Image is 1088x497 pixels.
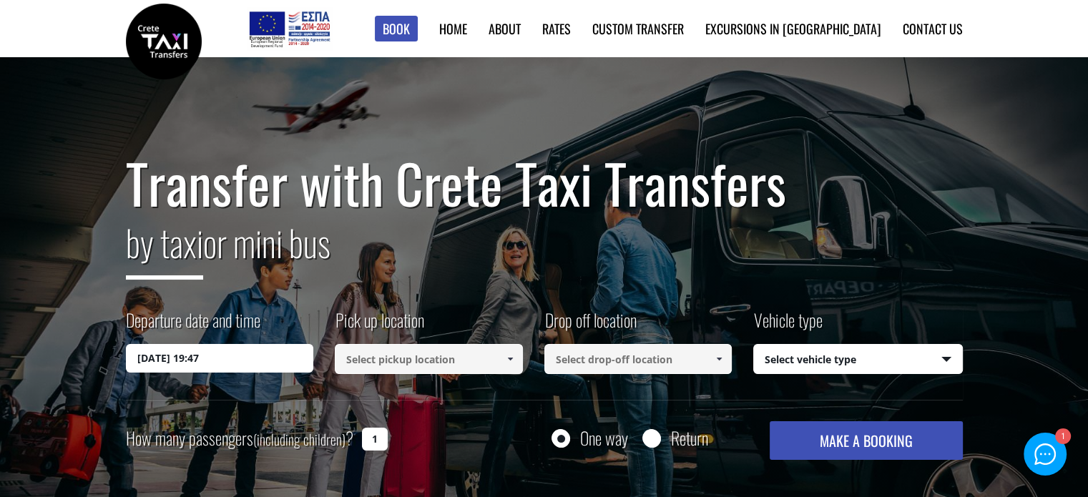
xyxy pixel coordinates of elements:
label: One way [580,429,628,447]
label: Return [671,429,708,447]
a: Custom Transfer [592,19,684,38]
span: by taxi [126,215,203,280]
a: Excursions in [GEOGRAPHIC_DATA] [705,19,881,38]
input: Select pickup location [335,344,523,374]
button: MAKE A BOOKING [770,421,962,460]
label: Vehicle type [753,307,823,344]
h2: or mini bus [126,213,963,290]
span: Select vehicle type [754,345,962,375]
label: Drop off location [544,307,637,344]
img: Crete Taxi Transfers | Safe Taxi Transfer Services from to Heraklion Airport, Chania Airport, Ret... [126,4,202,79]
a: Home [439,19,467,38]
a: Book [375,16,418,42]
h1: Transfer with Crete Taxi Transfers [126,153,963,213]
label: Pick up location [335,307,424,344]
a: Crete Taxi Transfers | Safe Taxi Transfer Services from to Heraklion Airport, Chania Airport, Ret... [126,32,202,47]
a: About [489,19,521,38]
label: How many passengers ? [126,421,353,456]
a: Rates [542,19,571,38]
a: Show All Items [498,344,521,374]
input: Select drop-off location [544,344,732,374]
label: Departure date and time [126,307,260,344]
a: Show All Items [707,344,731,374]
a: Contact us [903,19,963,38]
img: e-bannersEUERDF180X90.jpg [247,7,332,50]
div: 1 [1055,428,1071,444]
small: (including children) [253,428,345,450]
